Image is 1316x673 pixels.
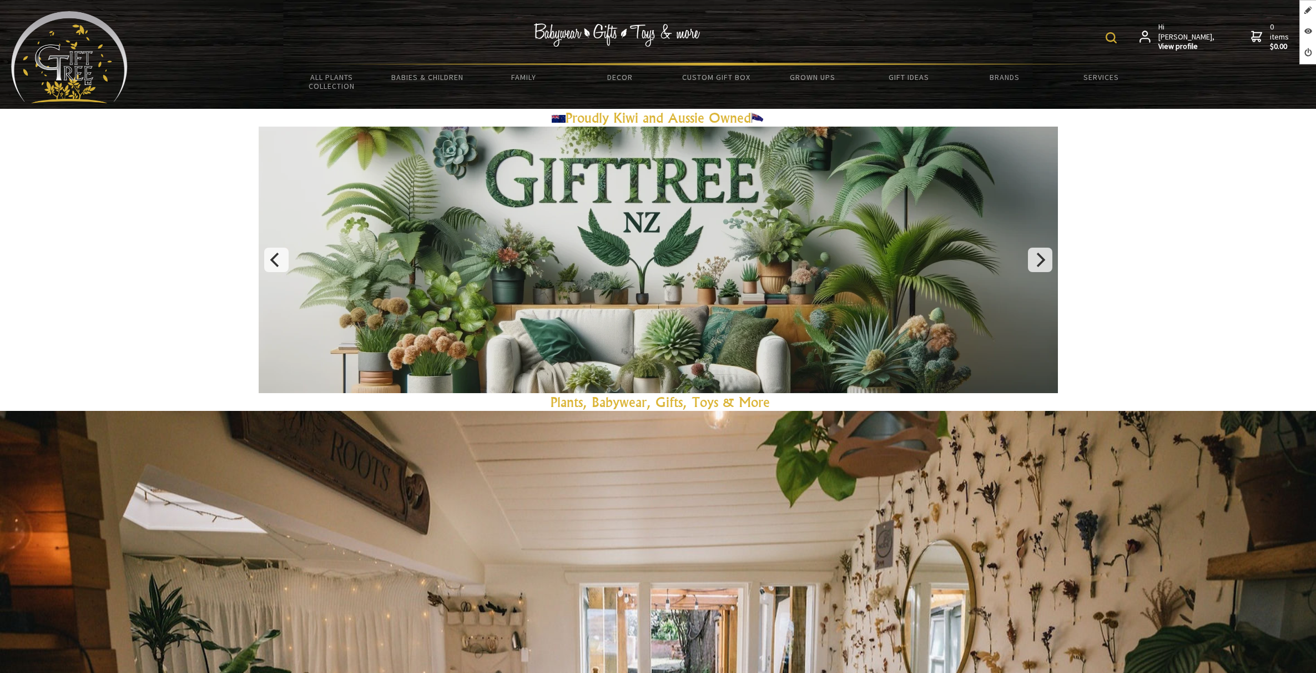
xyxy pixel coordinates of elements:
a: Brands [957,66,1053,89]
span: 0 items [1270,22,1291,52]
a: Hi [PERSON_NAME],View profile [1139,22,1216,52]
a: 0 items$0.00 [1251,22,1291,52]
a: Grown Ups [764,66,860,89]
a: Proudly Kiwi and Aussie Owned [552,109,765,126]
a: Plants, Babywear, Gifts, Toys & Mor [551,394,763,410]
a: Services [1053,66,1149,89]
a: All Plants Collection [284,66,380,98]
span: Hi [PERSON_NAME], [1158,22,1216,52]
a: Custom Gift Box [668,66,764,89]
strong: $0.00 [1270,42,1291,52]
a: Family [476,66,572,89]
a: Decor [572,66,668,89]
img: Babyware - Gifts - Toys and more... [11,11,128,103]
a: Babies & Children [380,66,476,89]
button: Previous [264,248,289,272]
img: product search [1106,32,1117,43]
img: Babywear - Gifts - Toys & more [533,23,700,47]
strong: View profile [1158,42,1216,52]
a: Gift Ideas [860,66,956,89]
button: Next [1028,248,1052,272]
